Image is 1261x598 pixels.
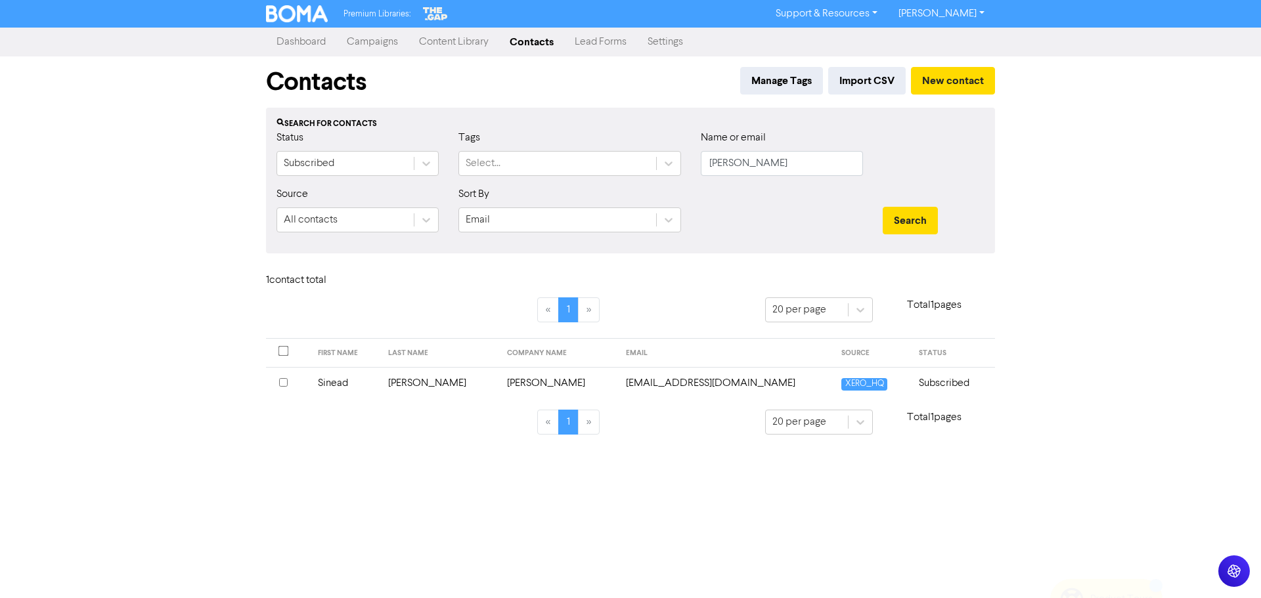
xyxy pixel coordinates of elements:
[828,67,906,95] button: Import CSV
[284,212,338,228] div: All contacts
[911,67,995,95] button: New contact
[336,29,409,55] a: Campaigns
[911,339,995,368] th: STATUS
[873,410,995,425] p: Total 1 pages
[833,339,911,368] th: SOURCE
[558,410,579,435] a: Page 1 is your current page
[499,367,618,399] td: [PERSON_NAME]
[466,156,500,171] div: Select...
[701,130,766,146] label: Name or email
[277,186,308,202] label: Source
[618,367,834,399] td: sineadfarrelly93@gmail.com
[499,339,618,368] th: COMPANY NAME
[277,130,303,146] label: Status
[499,29,564,55] a: Contacts
[343,10,410,18] span: Premium Libraries:
[380,339,499,368] th: LAST NAME
[564,29,637,55] a: Lead Forms
[772,414,826,430] div: 20 per page
[421,5,450,22] img: The Gap
[618,339,834,368] th: EMAIL
[266,67,366,97] h1: Contacts
[380,367,499,399] td: [PERSON_NAME]
[266,29,336,55] a: Dashboard
[911,367,995,399] td: Subscribed
[1096,456,1261,598] iframe: Chat Widget
[458,186,489,202] label: Sort By
[409,29,499,55] a: Content Library
[458,130,480,146] label: Tags
[883,207,938,234] button: Search
[277,118,984,130] div: Search for contacts
[310,367,380,399] td: Sinead
[772,302,826,318] div: 20 per page
[266,5,328,22] img: BOMA Logo
[284,156,334,171] div: Subscribed
[841,378,887,391] span: XERO_HQ
[558,297,579,322] a: Page 1 is your current page
[266,274,371,287] h6: 1 contact total
[888,3,995,24] a: [PERSON_NAME]
[765,3,888,24] a: Support & Resources
[466,212,490,228] div: Email
[310,339,380,368] th: FIRST NAME
[637,29,694,55] a: Settings
[873,297,995,313] p: Total 1 pages
[740,67,823,95] button: Manage Tags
